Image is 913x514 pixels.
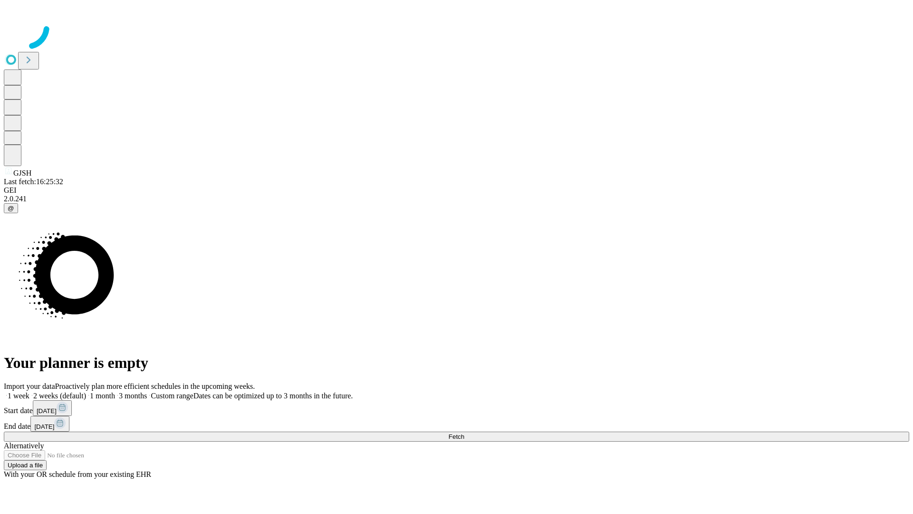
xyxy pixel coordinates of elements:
[4,442,44,450] span: Alternatively
[4,416,909,432] div: End date
[194,392,353,400] span: Dates can be optimized up to 3 months in the future.
[448,433,464,440] span: Fetch
[4,382,55,390] span: Import your data
[8,392,29,400] span: 1 week
[4,470,151,478] span: With your OR schedule from your existing EHR
[30,416,69,432] button: [DATE]
[90,392,115,400] span: 1 month
[33,392,86,400] span: 2 weeks (default)
[4,178,63,186] span: Last fetch: 16:25:32
[4,203,18,213] button: @
[151,392,193,400] span: Custom range
[4,354,909,372] h1: Your planner is empty
[8,205,14,212] span: @
[37,407,57,415] span: [DATE]
[33,400,72,416] button: [DATE]
[4,460,47,470] button: Upload a file
[55,382,255,390] span: Proactively plan more efficient schedules in the upcoming weeks.
[13,169,31,177] span: GJSH
[119,392,147,400] span: 3 months
[34,423,54,430] span: [DATE]
[4,186,909,195] div: GEI
[4,400,909,416] div: Start date
[4,195,909,203] div: 2.0.241
[4,432,909,442] button: Fetch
